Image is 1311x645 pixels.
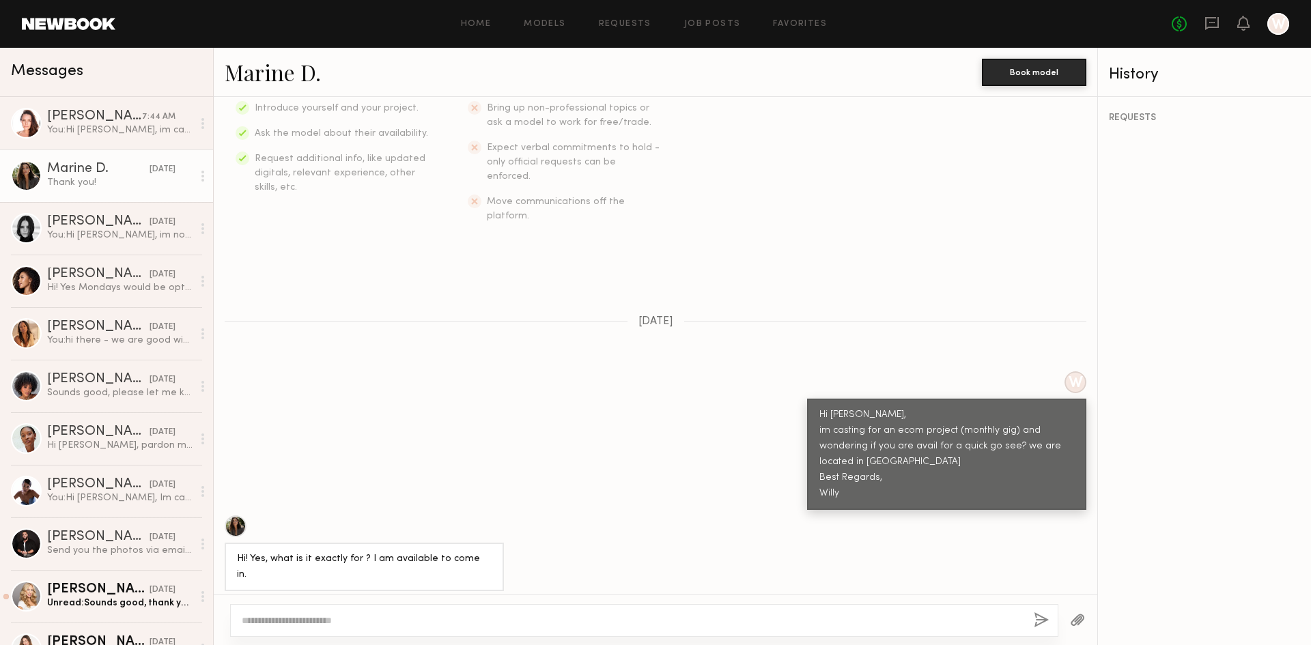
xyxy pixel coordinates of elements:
[982,59,1086,86] button: Book model
[47,176,193,189] div: Thank you!
[150,163,175,176] div: [DATE]
[47,439,193,452] div: Hi [PERSON_NAME], pardon my delayed response. I am available for a casting. What day(s) & time di...
[142,111,175,124] div: 7:44 AM
[47,544,193,557] div: Send you the photos via email. You can also find them here: [URL][DOMAIN_NAME] Thanks!
[461,20,492,29] a: Home
[47,334,193,347] div: You: hi there - we are good with clipping and sometimes will make the sample based on model. are ...
[638,316,673,328] span: [DATE]
[773,20,827,29] a: Favorites
[47,425,150,439] div: [PERSON_NAME]'[PERSON_NAME]
[150,216,175,229] div: [DATE]
[524,20,565,29] a: Models
[47,583,150,597] div: [PERSON_NAME]
[487,143,660,181] span: Expect verbal commitments to hold - only official requests can be enforced.
[47,124,193,137] div: You: Hi [PERSON_NAME], im casting size medium (6-8 dress size). we shoot apparel, lounge and dayw...
[225,57,321,87] a: Marine D.
[150,321,175,334] div: [DATE]
[47,530,150,544] div: [PERSON_NAME]
[150,268,175,281] div: [DATE]
[47,110,142,124] div: [PERSON_NAME]
[150,478,175,491] div: [DATE]
[1109,113,1300,123] div: REQUESTS
[1267,13,1289,35] a: W
[599,20,651,29] a: Requests
[255,129,428,138] span: Ask the model about their availability.
[684,20,741,29] a: Job Posts
[11,63,83,79] span: Messages
[1109,67,1300,83] div: History
[47,478,150,491] div: [PERSON_NAME]
[255,104,419,113] span: Introduce yourself and your project.
[47,320,150,334] div: [PERSON_NAME]
[47,597,193,610] div: Unread: Sounds good, thank you!
[150,373,175,386] div: [DATE]
[47,215,150,229] div: [PERSON_NAME]
[150,531,175,544] div: [DATE]
[47,373,150,386] div: [PERSON_NAME]
[47,386,193,399] div: Sounds good, please let me know.
[47,281,193,294] div: Hi! Yes Mondays would be optimal for me
[47,162,150,176] div: Marine D.
[487,104,651,127] span: Bring up non-professional topics or ask a model to work for free/trade.
[47,491,193,504] div: You: Hi [PERSON_NAME], Im casting for an upcoming shoot and wondering if you are avail for castin...
[47,268,150,281] div: [PERSON_NAME]
[982,66,1086,77] a: Book model
[487,197,625,220] span: Move communications off the platform.
[150,584,175,597] div: [DATE]
[255,154,425,192] span: Request additional info, like updated digitals, relevant experience, other skills, etc.
[237,551,492,583] div: Hi! Yes, what is it exactly for ? I am available to come in.
[150,426,175,439] div: [DATE]
[47,229,193,242] div: You: Hi [PERSON_NAME], im not sure if you are still on this platform? im cassting for an ecomm pr...
[819,407,1074,502] div: Hi [PERSON_NAME], im casting for an ecom project (monthly gig) and wondering if you are avail for...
